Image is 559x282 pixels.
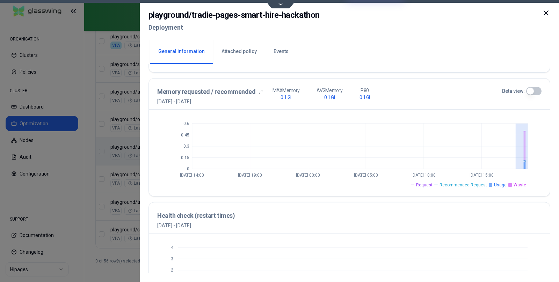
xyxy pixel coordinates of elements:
tspan: [DATE] 05:00 [354,173,378,178]
span: [DATE] - [DATE] [157,98,263,105]
h1: 0.1 Gi [360,94,370,101]
tspan: [DATE] 15:00 [470,173,494,178]
tspan: 0 [187,166,189,171]
h3: Health check (restart times) [157,211,235,221]
button: Events [265,39,297,64]
tspan: 0.15 [181,155,189,160]
p: P80 [361,87,369,94]
tspan: [DATE] 10:00 [412,173,436,178]
span: [DATE] - [DATE] [157,222,235,229]
span: Recommended Request [440,182,487,188]
span: Usage [494,182,507,188]
button: Attached policy [213,39,265,64]
tspan: [DATE] 14:00 [180,173,204,178]
tspan: 0.3 [183,144,189,149]
h1: 0.1 Gi [324,94,335,101]
span: Waste [514,182,526,188]
h3: Memory requested / recommended [157,87,256,97]
label: Beta view: [502,88,525,95]
tspan: [DATE] 00:00 [296,173,320,178]
tspan: 3 [171,257,173,261]
h2: playground / tradie-pages-smart-hire-hackathon [148,9,320,21]
tspan: 0.45 [181,133,189,138]
button: General information [150,39,213,64]
tspan: 2 [171,268,173,273]
tspan: [DATE] 19:00 [238,173,262,178]
h1: 0.1 Gi [281,94,291,101]
tspan: 4 [171,245,174,250]
p: MAX Memory [273,87,300,94]
tspan: 0.6 [183,121,189,126]
h2: Deployment [148,21,320,34]
p: AVG Memory [317,87,342,94]
span: Request [416,182,433,188]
